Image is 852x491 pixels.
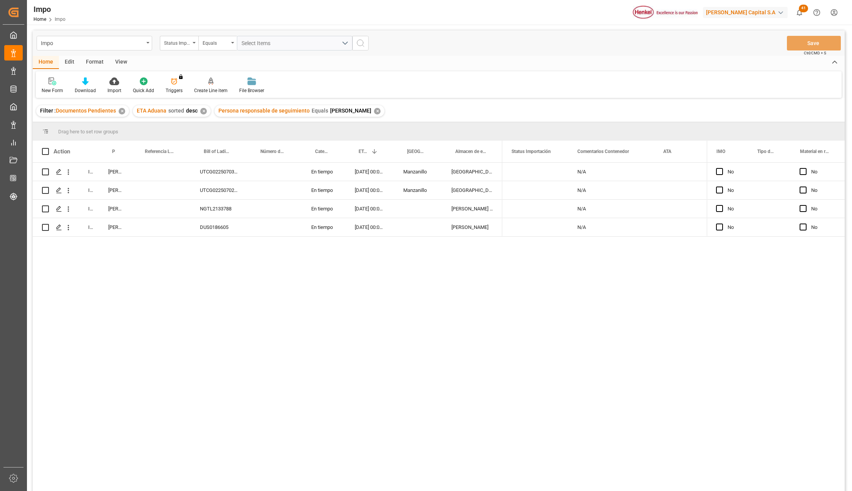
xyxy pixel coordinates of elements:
div: Equals [203,38,229,47]
div: In progress [79,218,99,236]
div: [DATE] 00:00:00 [345,163,394,181]
div: [PERSON_NAME] [442,218,502,236]
div: [PERSON_NAME] Capital S.A [703,7,788,18]
div: UTCG0225070387 [191,163,247,181]
div: Action [54,148,70,155]
div: [PERSON_NAME] [99,200,132,218]
div: View [109,56,133,69]
div: Press SPACE to select this row. [707,181,845,200]
div: Impo [34,3,65,15]
span: Status Importación [512,149,551,154]
div: [GEOGRAPHIC_DATA] [442,181,502,199]
div: [PERSON_NAME] Tlalnepantla [442,200,502,218]
div: No [811,200,835,218]
span: Documentos Pendientes [56,108,116,114]
div: [DATE] 00:00:00 [345,181,394,199]
div: ✕ [119,108,125,114]
div: Format [80,56,109,69]
span: Comentarios Contenedor [577,149,629,154]
div: En tiempo [302,181,345,199]
span: Número de Contenedor [260,149,286,154]
span: ATA [663,149,671,154]
div: No [728,200,738,218]
a: Home [34,17,46,22]
div: Press SPACE to select this row. [707,200,845,218]
span: Drag here to set row groups [58,129,118,135]
div: Press SPACE to select this row. [33,181,502,200]
span: ETA Aduana [359,149,368,154]
div: File Browser [239,87,264,94]
div: ✕ [200,108,207,114]
span: Equals [312,108,328,114]
div: En tiempo [302,163,345,181]
button: open menu [160,36,198,50]
div: Edit [59,56,80,69]
div: Press SPACE to select this row. [707,218,845,237]
div: [PERSON_NAME] [99,181,132,199]
button: Save [787,36,841,50]
div: Create Line item [194,87,228,94]
div: No [728,182,738,199]
div: Home [33,56,59,69]
div: Import [107,87,121,94]
button: open menu [37,36,152,50]
span: Almacen de entrega [455,149,486,154]
span: Filter : [40,108,56,114]
span: Tipo de Carga (LCL/FCL) [757,149,775,154]
button: open menu [237,36,352,50]
div: In progress [79,181,99,199]
div: N/A [568,181,654,199]
div: N/A [568,218,654,236]
button: Help Center [808,4,825,21]
img: Henkel%20logo.jpg_1689854090.jpg [633,6,698,19]
span: Ctrl/CMD + S [804,50,826,56]
div: No [811,219,835,236]
div: Impo [41,38,144,47]
div: [DATE] 00:00:00 [345,218,394,236]
div: ✕ [374,108,381,114]
div: N/A [568,200,654,218]
div: En tiempo [302,200,345,218]
div: Press SPACE to select this row. [33,163,502,181]
div: N/A [568,163,654,181]
span: [GEOGRAPHIC_DATA] - Locode [407,149,426,154]
div: En tiempo [302,218,345,236]
div: In progress [79,200,99,218]
div: New Form [42,87,63,94]
div: Manzanillo [394,163,442,181]
span: 41 [799,5,808,12]
div: No [811,182,835,199]
span: Material en resguardo Y/N [800,149,829,154]
button: search button [352,36,369,50]
div: DUS0186605 [191,218,247,236]
div: In progress [79,163,99,181]
span: Persona responsable de seguimiento [218,108,310,114]
div: [PERSON_NAME] [99,218,132,236]
div: Press SPACE to select this row. [33,218,502,237]
span: Categoría [315,149,329,154]
div: No [811,163,835,181]
div: [PERSON_NAME] [99,163,132,181]
div: No [728,219,738,236]
button: show 41 new notifications [791,4,808,21]
span: IMO [716,149,725,154]
div: [GEOGRAPHIC_DATA] [442,163,502,181]
button: [PERSON_NAME] Capital S.A [703,5,791,20]
span: Persona responsable de seguimiento [112,149,116,154]
span: Referencia Leschaco [145,149,174,154]
div: Press SPACE to select this row. [707,163,845,181]
span: sorted [168,108,184,114]
span: Select Items [242,40,274,46]
div: No [728,163,738,181]
div: Quick Add [133,87,154,94]
button: open menu [198,36,237,50]
div: Download [75,87,96,94]
div: NGTL2133788 [191,200,247,218]
div: Status Importación [164,38,190,47]
span: ETA Aduana [137,108,166,114]
span: desc [186,108,198,114]
div: UTCG0225070273 [191,181,247,199]
div: Press SPACE to select this row. [33,200,502,218]
div: [DATE] 00:00:00 [345,200,394,218]
div: Manzanillo [394,181,442,199]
